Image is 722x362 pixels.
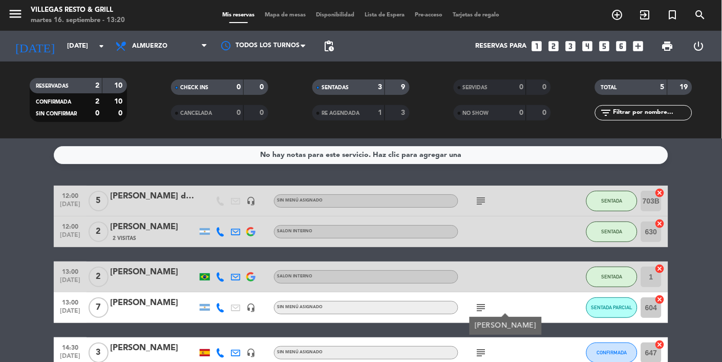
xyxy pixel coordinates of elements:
span: Sin menú asignado [277,350,323,354]
div: LOG OUT [684,31,715,62]
span: Mapa de mesas [260,12,311,18]
span: print [662,40,674,52]
i: menu [8,6,23,22]
i: subject [475,195,487,207]
span: Tarjetas de regalo [448,12,505,18]
strong: 0 [260,109,266,116]
i: subject [475,347,487,359]
strong: 0 [95,110,99,117]
span: RE AGENDADA [322,111,359,116]
img: google-logo.png [246,272,256,281]
span: SENTADA PARCIAL [591,305,633,310]
div: [PERSON_NAME] [475,320,537,331]
span: [DATE] [57,232,83,244]
span: 5 [89,191,109,211]
span: SALON INTERNO [277,229,312,233]
strong: 0 [260,84,266,91]
span: 12:00 [57,189,83,201]
span: SENTADA [602,274,623,279]
i: subject [475,301,487,314]
i: headset_mic [246,348,256,357]
i: headset_mic [246,196,256,206]
strong: 0 [237,84,241,91]
i: cancel [655,264,665,274]
span: NO SHOW [463,111,489,116]
i: exit_to_app [639,9,651,21]
i: [DATE] [8,35,62,57]
span: Pre-acceso [410,12,448,18]
i: add_box [632,39,645,53]
span: SENTADA [602,229,623,234]
i: looks_5 [598,39,611,53]
div: [PERSON_NAME] [110,296,197,310]
i: cancel [655,339,665,350]
strong: 0 [237,109,241,116]
div: [PERSON_NAME] [110,220,197,234]
span: CONFIRMADA [36,99,71,105]
i: power_settings_new [693,40,705,52]
strong: 3 [378,84,382,91]
span: 14:30 [57,341,83,353]
i: cancel [655,218,665,229]
span: 2 Visitas [113,234,136,243]
span: pending_actions [323,40,335,52]
input: Filtrar por nombre... [612,107,692,118]
i: add_circle_outline [611,9,624,21]
span: Reservas para [476,42,527,50]
div: Villegas Resto & Grill [31,5,125,15]
i: headset_mic [246,303,256,312]
i: cancel [655,294,665,305]
i: looks_4 [581,39,594,53]
i: looks_3 [564,39,578,53]
span: [DATE] [57,277,83,289]
strong: 0 [543,109,549,116]
span: CONFIRMADA [597,350,627,355]
button: SENTADA [586,222,638,242]
strong: 0 [519,109,523,116]
span: SALON INTERNO [277,274,312,278]
strong: 10 [115,98,125,105]
i: looks_two [547,39,561,53]
img: google-logo.png [246,227,256,236]
i: arrow_drop_down [95,40,108,52]
span: [DATE] [57,308,83,319]
strong: 0 [543,84,549,91]
span: CANCELADA [180,111,212,116]
div: [PERSON_NAME] [110,341,197,355]
strong: 2 [95,98,99,105]
button: SENTADA [586,191,638,211]
div: [PERSON_NAME] [110,266,197,279]
span: SIN CONFIRMAR [36,111,77,116]
button: menu [8,6,23,25]
span: CHECK INS [180,85,208,90]
strong: 2 [95,82,99,89]
span: 7 [89,297,109,318]
span: Lista de Espera [360,12,410,18]
i: looks_one [530,39,544,53]
button: SENTADA [586,267,638,287]
i: filter_list [600,107,612,119]
i: turned_in_not [667,9,679,21]
strong: 5 [661,84,665,91]
span: SENTADAS [322,85,349,90]
i: search [694,9,707,21]
span: 13:00 [57,296,83,308]
span: 13:00 [57,265,83,277]
i: cancel [655,188,665,198]
span: Sin menú asignado [277,305,323,309]
div: [PERSON_NAME] data [110,190,197,203]
button: SENTADA PARCIAL [586,297,638,318]
strong: 9 [401,84,408,91]
span: Sin menú asignado [277,198,323,203]
span: Disponibilidad [311,12,360,18]
span: SENTADA [602,198,623,204]
strong: 3 [401,109,408,116]
span: 2 [89,222,109,242]
span: 12:00 [57,220,83,232]
strong: 19 [680,84,690,91]
strong: 10 [115,82,125,89]
strong: 0 [119,110,125,117]
span: 2 [89,267,109,287]
span: RESERVADAS [36,84,69,89]
div: No hay notas para este servicio. Haz clic para agregar una [261,149,462,161]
